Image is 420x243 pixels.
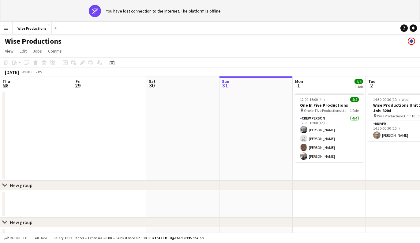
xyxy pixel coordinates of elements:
[76,79,81,84] span: Fri
[354,79,363,84] span: 4/4
[294,82,303,89] span: 1
[34,236,48,240] span: All jobs
[13,22,52,34] button: Wise Productions
[2,79,10,84] span: Thu
[350,108,359,113] span: 1 Role
[295,94,364,162] app-job-card: 12:00-16:00 (4h)4/4One In Five Productions One In Five Productions Ltd1 RoleCrew Person4/412:00-1...
[38,70,44,74] div: BST
[5,48,13,54] span: View
[20,70,36,74] span: Week 35
[3,235,28,241] button: Budgeted
[48,48,62,54] span: Comms
[54,236,203,240] div: Salary £133 027.50 + Expenses £0.00 + Subsistence £2 130.00 =
[408,38,415,45] app-user-avatar: Paul Harris
[304,108,347,113] span: One In Five Productions Ltd
[46,47,64,55] a: Comms
[75,82,81,89] span: 29
[367,82,375,89] span: 2
[10,182,32,188] div: New group
[368,79,375,84] span: Tue
[295,79,303,84] span: Mon
[20,48,27,54] span: Edit
[300,97,325,102] span: 12:00-16:00 (4h)
[5,37,62,46] h1: Wise Productions
[33,48,42,54] span: Jobs
[10,236,28,240] span: Budgeted
[17,47,29,55] a: Edit
[350,97,359,102] span: 4/4
[222,79,229,84] span: Sun
[5,69,19,75] div: [DATE]
[295,115,364,162] app-card-role: Crew Person4/412:00-16:00 (4h)[PERSON_NAME] [PERSON_NAME][PERSON_NAME][PERSON_NAME]
[221,82,229,89] span: 31
[10,219,32,225] div: New group
[106,8,222,14] div: You have lost connection to the internet. The platform is offline.
[148,82,156,89] span: 30
[373,97,410,102] span: 14:30-00:30 (10h) (Wed)
[149,79,156,84] span: Sat
[355,84,363,89] div: 1 Job
[2,82,10,89] span: 28
[295,102,364,108] h3: One In Five Productions
[154,236,203,240] span: Total Budgeted £135 157.50
[30,47,44,55] a: Jobs
[2,47,16,55] a: View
